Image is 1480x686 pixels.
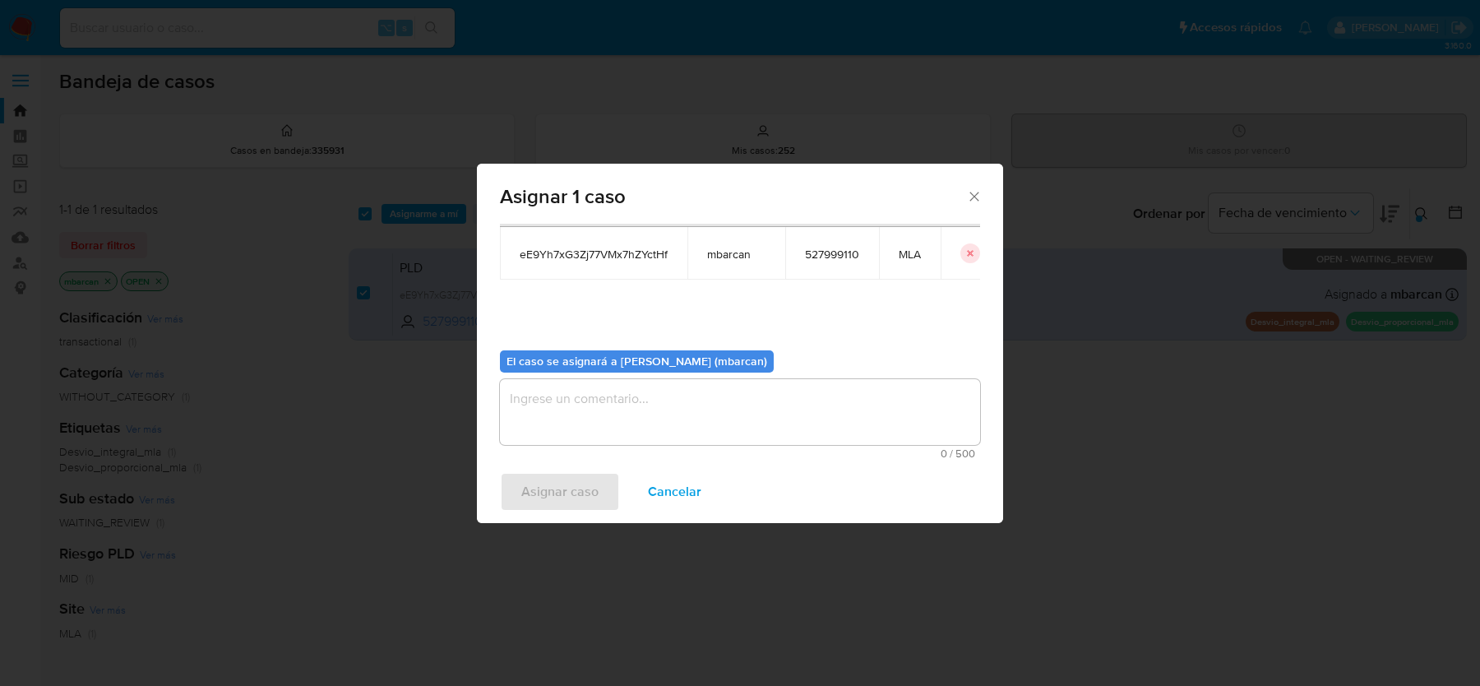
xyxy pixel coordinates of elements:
[648,474,701,510] span: Cancelar
[805,247,859,262] span: 527999110
[506,353,767,369] b: El caso se asignará a [PERSON_NAME] (mbarcan)
[520,247,668,262] span: eE9Yh7xG3Zj77VMx7hZYctHf
[500,187,966,206] span: Asignar 1 caso
[707,247,765,262] span: mbarcan
[960,243,980,263] button: icon-button
[966,188,981,203] button: Cerrar ventana
[899,247,921,262] span: MLA
[477,164,1003,523] div: assign-modal
[505,448,975,459] span: Máximo 500 caracteres
[627,472,723,512] button: Cancelar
